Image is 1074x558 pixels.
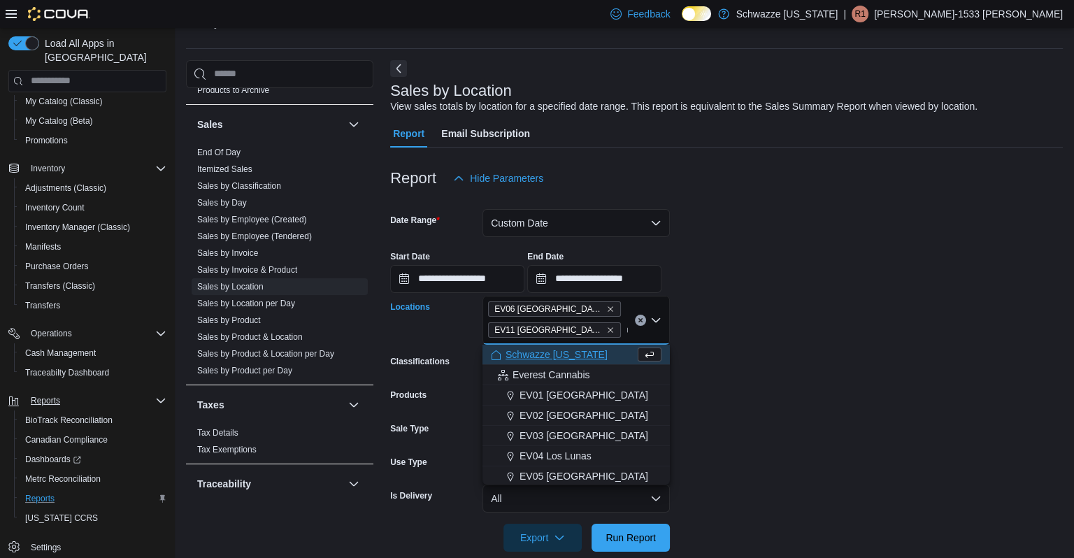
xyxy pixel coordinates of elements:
[20,412,118,429] a: BioTrack Reconciliation
[25,300,60,311] span: Transfers
[197,117,343,131] button: Sales
[197,349,334,359] a: Sales by Product & Location per Day
[482,345,670,365] button: Schwazze [US_STATE]
[390,490,432,501] label: Is Delivery
[20,199,166,216] span: Inventory Count
[197,445,257,455] a: Tax Exemptions
[470,171,543,185] span: Hide Parameters
[14,131,172,150] button: Promotions
[25,392,166,409] span: Reports
[25,473,101,485] span: Metrc Reconciliation
[14,111,172,131] button: My Catalog (Beta)
[197,477,251,491] h3: Traceability
[503,524,582,552] button: Export
[31,395,60,406] span: Reports
[874,6,1063,22] p: [PERSON_NAME]-1533 [PERSON_NAME]
[197,444,257,455] span: Tax Exemptions
[197,428,238,438] a: Tax Details
[488,322,621,338] span: EV11 Las Cruces South Valley
[197,477,343,491] button: Traceability
[186,144,373,385] div: Sales
[197,264,297,276] span: Sales by Invoice & Product
[197,366,292,375] a: Sales by Product per Day
[25,222,130,233] span: Inventory Manager (Classic)
[25,493,55,504] span: Reports
[390,389,427,401] label: Products
[197,147,241,158] span: End Of Day
[20,297,166,314] span: Transfers
[20,510,103,527] a: [US_STATE] CCRS
[736,6,838,22] p: Schwazze [US_STATE]
[606,531,656,545] span: Run Report
[14,217,172,237] button: Inventory Manager (Classic)
[482,426,670,446] button: EV03 [GEOGRAPHIC_DATA]
[20,412,166,429] span: BioTrack Reconciliation
[197,231,312,242] span: Sales by Employee (Tendered)
[197,315,261,326] span: Sales by Product
[197,231,312,241] a: Sales by Employee (Tendered)
[482,385,670,406] button: EV01 [GEOGRAPHIC_DATA]
[520,388,648,402] span: EV01 [GEOGRAPHIC_DATA]
[25,115,93,127] span: My Catalog (Beta)
[20,431,113,448] a: Canadian Compliance
[197,332,303,342] a: Sales by Product & Location
[390,301,430,313] label: Locations
[20,258,94,275] a: Purchase Orders
[20,93,108,110] a: My Catalog (Classic)
[197,398,343,412] button: Taxes
[20,238,66,255] a: Manifests
[197,117,223,131] h3: Sales
[14,92,172,111] button: My Catalog (Classic)
[25,538,166,555] span: Settings
[345,116,362,133] button: Sales
[20,113,166,129] span: My Catalog (Beta)
[197,398,224,412] h3: Taxes
[197,282,264,292] a: Sales by Location
[20,345,101,362] a: Cash Management
[592,524,670,552] button: Run Report
[345,475,362,492] button: Traceability
[186,503,373,526] div: Traceability
[14,508,172,528] button: [US_STATE] CCRS
[14,178,172,198] button: Adjustments (Classic)
[25,160,166,177] span: Inventory
[25,280,95,292] span: Transfers (Classic)
[20,258,166,275] span: Purchase Orders
[390,215,440,226] label: Date Range
[28,7,90,21] img: Cova
[390,83,512,99] h3: Sales by Location
[25,415,113,426] span: BioTrack Reconciliation
[197,331,303,343] span: Sales by Product & Location
[627,7,670,21] span: Feedback
[852,6,868,22] div: Ryan-1533 Ordorica
[682,6,711,21] input: Dark Mode
[25,325,166,342] span: Operations
[513,368,590,382] span: Everest Cannabis
[520,449,592,463] span: EV04 Los Lunas
[20,132,166,149] span: Promotions
[393,120,424,148] span: Report
[25,539,66,556] a: Settings
[197,248,258,258] a: Sales by Invoice
[482,485,670,513] button: All
[635,315,646,326] button: Clear input
[197,248,258,259] span: Sales by Invoice
[482,466,670,487] button: EV05 [GEOGRAPHIC_DATA]
[14,276,172,296] button: Transfers (Classic)
[20,490,60,507] a: Reports
[14,410,172,430] button: BioTrack Reconciliation
[25,392,66,409] button: Reports
[197,506,285,517] span: BioTrack Reconciliation
[14,450,172,469] a: Dashboards
[197,181,281,191] a: Sales by Classification
[25,202,85,213] span: Inventory Count
[20,451,87,468] a: Dashboards
[482,446,670,466] button: EV04 Los Lunas
[20,345,166,362] span: Cash Management
[494,323,603,337] span: EV11 [GEOGRAPHIC_DATA]
[482,406,670,426] button: EV02 [GEOGRAPHIC_DATA]
[843,6,846,22] p: |
[390,170,436,187] h3: Report
[20,132,73,149] a: Promotions
[197,315,261,325] a: Sales by Product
